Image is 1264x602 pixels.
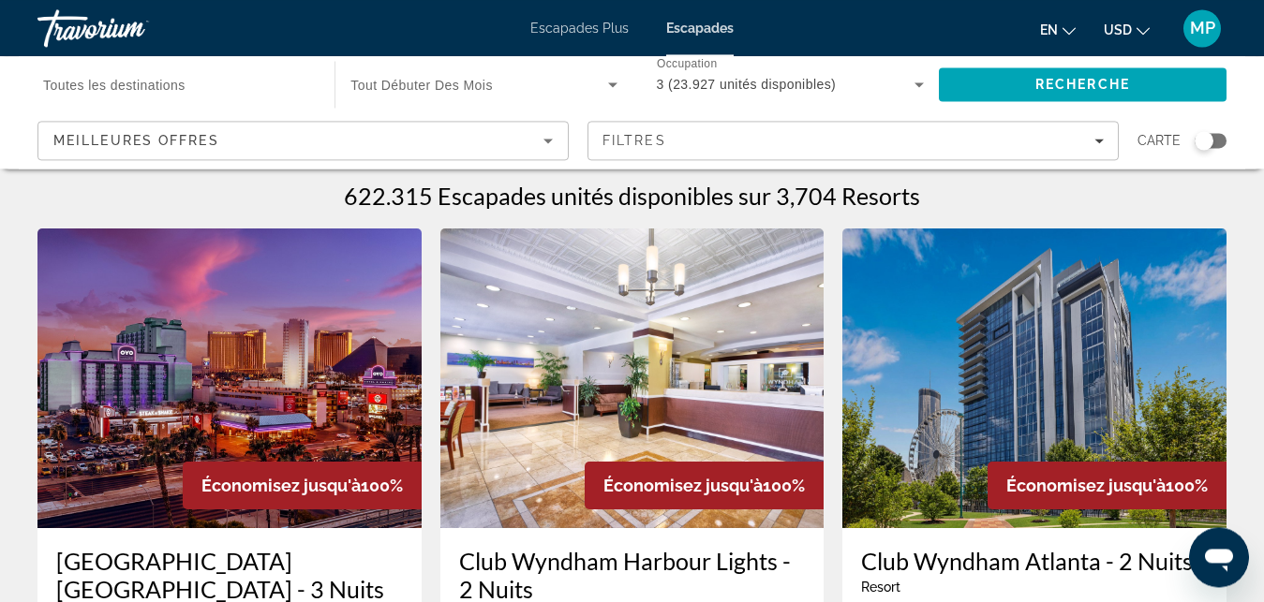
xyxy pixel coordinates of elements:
[344,182,920,210] h1: 622.315 Escapades unités disponibles sur 3,704 Resorts
[201,476,361,495] span: Économisez jusqu'à
[440,228,825,528] img: Club Wyndham Harbour Lights - 2 Nuits
[602,133,666,148] span: Filtres
[1104,22,1132,37] span: USD
[1138,127,1181,154] span: Carte
[1104,16,1150,43] button: Changer de devise
[603,476,763,495] span: Économisez jusqu'à
[43,74,310,96] input: Sélectionner une destination
[350,78,493,93] span: Tout Débuter Des Mois
[657,77,837,92] span: 3 (23.927 unités disponibles)
[939,67,1227,101] button: Recherche
[37,4,225,52] a: Travorium
[1040,16,1076,43] button: Changer de langue
[657,58,717,70] span: Occupation
[666,21,734,36] a: Escapades
[530,21,629,36] a: Escapades Plus
[861,580,900,595] span: Resort
[1190,19,1215,37] span: MP
[861,547,1208,575] a: Club Wyndham Atlanta - 2 Nuits
[842,228,1227,528] img: Club Wyndham Atlanta - 2 Nuits
[53,129,553,152] mat-select: Trier par
[1178,8,1227,48] button: Menu de l'utilisateur
[988,462,1227,509] div: 100%
[43,78,186,93] span: Toutes les destinations
[1040,22,1058,37] span: en
[37,228,422,528] img: OYO Hotel & Casino Las Vegas - 3 Nuits
[587,121,1119,160] button: Filtres
[1035,77,1130,92] span: Recherche
[585,462,824,509] div: 100%
[1189,527,1249,587] iframe: Bouton de lancement de la fenêtre de messagerie
[53,133,219,148] span: Meilleures Offres
[1006,476,1166,495] span: Économisez jusqu'à
[183,462,422,509] div: 100%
